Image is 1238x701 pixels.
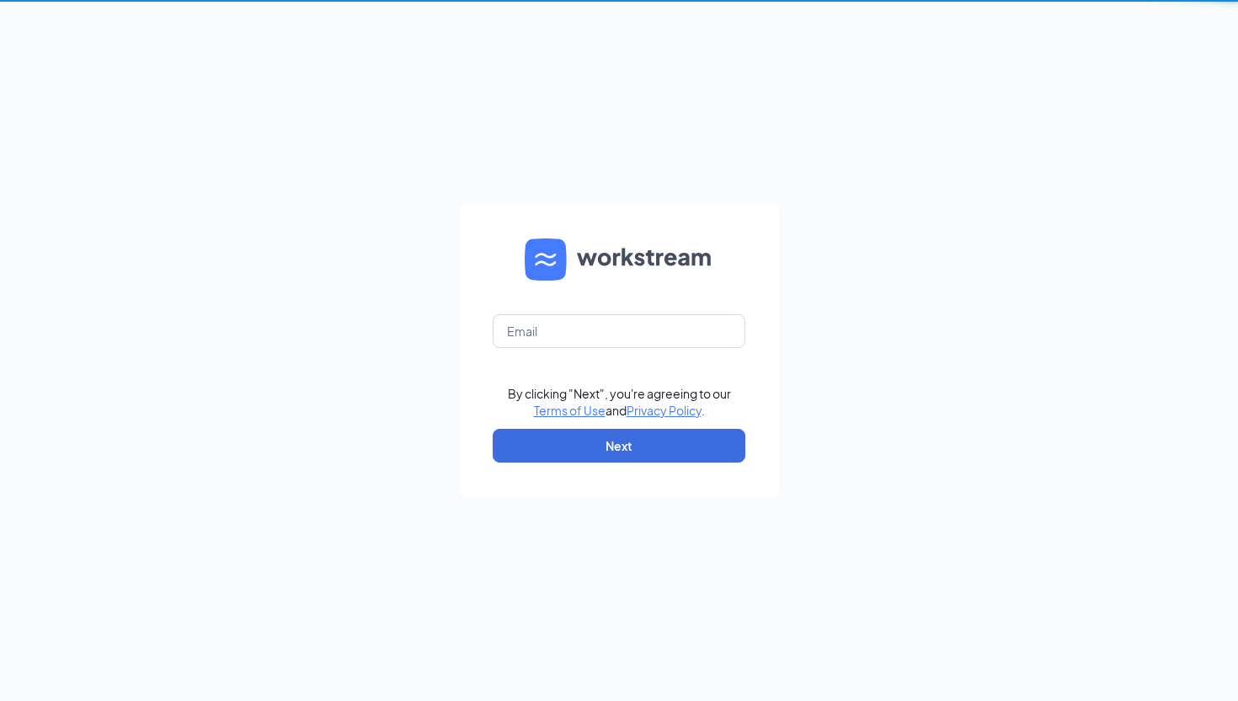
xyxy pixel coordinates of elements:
[493,314,745,348] input: Email
[525,238,713,281] img: WS logo and Workstream text
[508,385,731,419] div: By clicking "Next", you're agreeing to our and .
[627,403,702,418] a: Privacy Policy
[493,429,745,463] button: Next
[534,403,606,418] a: Terms of Use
